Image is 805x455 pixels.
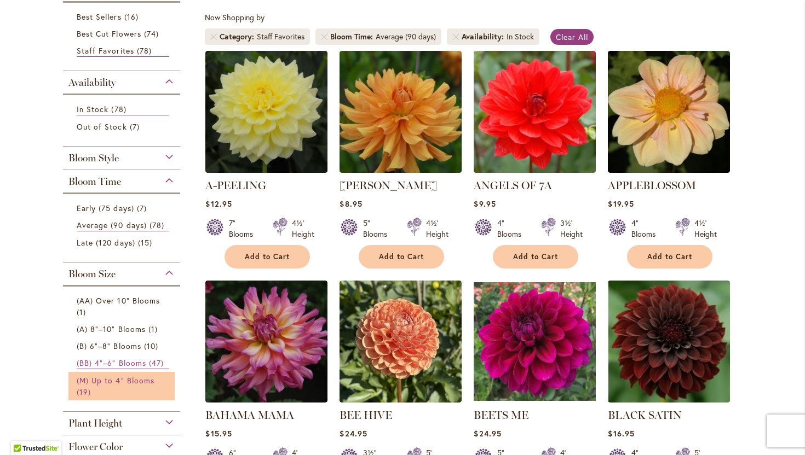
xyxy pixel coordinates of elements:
a: Late (120 days) 15 [77,237,169,248]
a: Remove Availability In Stock [452,33,459,40]
span: $9.95 [474,199,496,209]
img: BEETS ME [474,281,596,402]
div: In Stock [507,31,534,42]
a: Clear All [550,29,594,45]
span: Bloom Time [68,176,121,188]
span: 15 [138,237,155,248]
a: (M) Up to 4" Blooms 19 [77,375,169,398]
button: Add to Cart [493,245,578,269]
span: Bloom Time [330,31,376,42]
span: Out of Stock [77,121,127,132]
a: BAHAMA MAMA [205,409,294,422]
span: $24.95 [340,428,367,439]
a: ANGELS OF 7A [474,165,596,175]
span: $19.95 [608,199,634,209]
img: BLACK SATIN [608,281,730,402]
span: $16.95 [608,428,634,439]
a: BEETS ME [474,409,528,422]
div: 4½' Height [426,218,449,240]
a: BLACK SATIN [608,394,730,405]
a: A-Peeling [205,165,327,175]
a: Remove Bloom Time Average (90 days) [321,33,327,40]
a: Remove Category Staff Favorites [210,33,217,40]
button: Add to Cart [359,245,444,269]
a: Average (90 days) 78 [77,219,169,231]
iframe: Launch Accessibility Center [8,416,39,447]
img: APPLEBLOSSOM [608,51,730,173]
span: Bloom Size [68,268,116,280]
div: 3½' Height [560,218,583,240]
span: 7 [130,121,142,132]
a: (BB) 4"–6" Blooms 47 [77,357,169,369]
span: (AA) Over 10" Blooms [77,295,160,306]
div: 5" Blooms [363,218,394,240]
a: (A) 8"–10" Blooms 1 [77,323,169,335]
img: A-Peeling [205,51,327,173]
span: (M) Up to 4" Blooms [77,375,154,386]
a: Out of Stock 7 [77,121,169,132]
span: Bloom Style [68,152,119,164]
span: Add to Cart [379,252,424,261]
a: [PERSON_NAME] [340,179,437,192]
span: 16 [124,11,141,22]
span: Average (90 days) [77,220,147,230]
button: Add to Cart [627,245,712,269]
div: 7" Blooms [229,218,260,240]
div: 4" Blooms [631,218,662,240]
span: (A) 8"–10" Blooms [77,324,146,334]
span: Plant Height [68,417,122,429]
span: Availability [68,77,116,89]
a: BEETS ME [474,394,596,405]
span: (BB) 4"–6" Blooms [77,358,146,368]
a: Best Cut Flowers [77,28,169,39]
span: 1 [77,306,89,318]
span: Add to Cart [647,252,692,261]
span: $8.95 [340,199,362,209]
span: 78 [137,45,154,56]
span: 1 [148,323,160,335]
div: 4½' Height [292,218,314,240]
span: Late (120 days) [77,237,135,248]
span: In Stock [77,104,108,114]
span: 7 [137,202,150,214]
a: In Stock 78 [77,103,169,115]
span: Availability [462,31,507,42]
span: Early (75 days) [77,203,134,213]
span: Best Sellers [77,11,122,22]
div: Staff Favorites [257,31,304,42]
div: Average (90 days) [376,31,436,42]
span: Now Shopping by [205,12,264,22]
a: BEE HIVE [340,394,462,405]
span: 78 [150,219,167,231]
span: Clear All [556,32,588,42]
a: Staff Favorites [77,45,169,57]
span: Add to Cart [245,252,290,261]
span: $12.95 [205,199,232,209]
span: $24.95 [474,428,501,439]
div: 4½' Height [694,218,717,240]
span: Staff Favorites [77,45,134,56]
span: Best Cut Flowers [77,28,141,39]
a: (B) 6"–8" Blooms 10 [77,340,169,352]
a: APPLEBLOSSOM [608,179,696,192]
span: (B) 6"–8" Blooms [77,341,141,351]
span: Add to Cart [513,252,558,261]
a: ANGELS OF 7A [474,179,552,192]
a: (AA) Over 10" Blooms 1 [77,295,169,318]
img: ANGELS OF 7A [474,51,596,173]
span: Category [220,31,257,42]
span: 10 [144,340,161,352]
a: ANDREW CHARLES [340,165,462,175]
a: A-PEELING [205,179,266,192]
span: 74 [144,28,162,39]
a: BLACK SATIN [608,409,682,422]
a: Best Sellers [77,11,169,22]
span: $15.95 [205,428,232,439]
a: BEE HIVE [340,409,392,422]
button: Add to Cart [225,245,310,269]
span: Flower Color [68,441,123,453]
a: Bahama Mama [205,394,327,405]
span: 78 [111,103,129,115]
a: APPLEBLOSSOM [608,165,730,175]
span: 19 [77,386,94,398]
